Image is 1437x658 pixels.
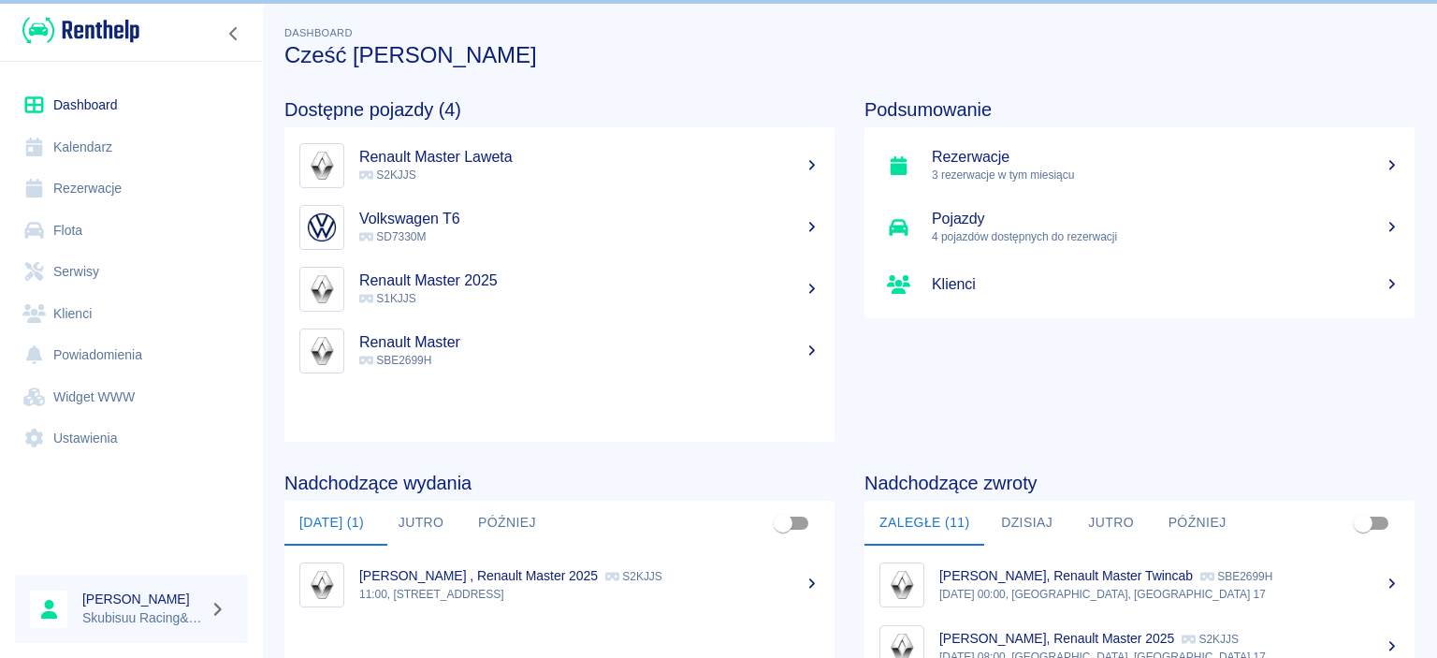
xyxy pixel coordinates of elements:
[359,271,820,290] h5: Renault Master 2025
[304,333,340,369] img: Image
[359,354,431,367] span: SBE2699H
[939,586,1400,603] p: [DATE] 00:00, [GEOGRAPHIC_DATA], [GEOGRAPHIC_DATA] 17
[15,84,248,126] a: Dashboard
[765,505,801,541] span: Pokaż przypisane tylko do mnie
[22,15,139,46] img: Renthelp logo
[15,15,139,46] a: Renthelp logo
[864,135,1415,197] a: Rezerwacje3 rezerwacje w tym miesiącu
[15,376,248,418] a: Widget WWW
[1200,570,1272,583] p: SBE2699H
[884,567,920,603] img: Image
[15,293,248,335] a: Klienci
[284,320,835,382] a: ImageRenault Master SBE2699H
[939,631,1174,646] p: [PERSON_NAME], Renault Master 2025
[359,210,820,228] h5: Volkswagen T6
[864,197,1415,258] a: Pojazdy4 pojazdów dostępnych do rezerwacji
[304,148,340,183] img: Image
[605,570,662,583] p: S2KJJS
[379,501,463,546] button: Jutro
[932,148,1400,167] h5: Rezerwacje
[463,501,551,546] button: Później
[15,334,248,376] a: Powiadomienia
[15,168,248,210] a: Rezerwacje
[15,210,248,252] a: Flota
[284,135,835,197] a: ImageRenault Master Laweta S2KJJS
[864,501,985,546] button: Zaległe (11)
[82,608,202,628] p: Skubisuu Racing&Rent
[284,553,835,616] a: Image[PERSON_NAME] , Renault Master 2025 S2KJJS11:00, [STREET_ADDRESS]
[359,568,598,583] p: [PERSON_NAME] , Renault Master 2025
[985,501,1069,546] button: Dzisiaj
[932,210,1400,228] h5: Pojazdy
[15,251,248,293] a: Serwisy
[284,197,835,258] a: ImageVolkswagen T6 SD7330M
[359,148,820,167] h5: Renault Master Laweta
[284,472,835,494] h4: Nadchodzące wydania
[932,275,1400,294] h5: Klienci
[15,417,248,460] a: Ustawienia
[864,553,1415,616] a: Image[PERSON_NAME], Renault Master Twincab SBE2699H[DATE] 00:00, [GEOGRAPHIC_DATA], [GEOGRAPHIC_D...
[864,98,1415,121] h4: Podsumowanie
[939,568,1193,583] p: [PERSON_NAME], Renault Master Twincab
[359,292,416,305] span: S1KJJS
[359,586,820,603] p: 11:00, [STREET_ADDRESS]
[864,258,1415,311] a: Klienci
[304,567,340,603] img: Image
[284,42,1415,68] h3: Cześć [PERSON_NAME]
[932,167,1400,183] p: 3 rezerwacje w tym miesiącu
[1069,501,1154,546] button: Jutro
[284,258,835,320] a: ImageRenault Master 2025 S1KJJS
[932,228,1400,245] p: 4 pojazdów dostępnych do rezerwacji
[304,210,340,245] img: Image
[1154,501,1241,546] button: Później
[284,27,353,38] span: Dashboard
[284,501,379,546] button: [DATE] (1)
[15,126,248,168] a: Kalendarz
[864,472,1415,494] h4: Nadchodzące zwroty
[284,98,835,121] h4: Dostępne pojazdy (4)
[1345,505,1381,541] span: Pokaż przypisane tylko do mnie
[82,590,202,608] h6: [PERSON_NAME]
[220,22,248,46] button: Zwiń nawigację
[359,230,426,243] span: SD7330M
[304,271,340,307] img: Image
[359,168,416,182] span: S2KJJS
[1182,633,1239,646] p: S2KJJS
[359,333,820,352] h5: Renault Master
